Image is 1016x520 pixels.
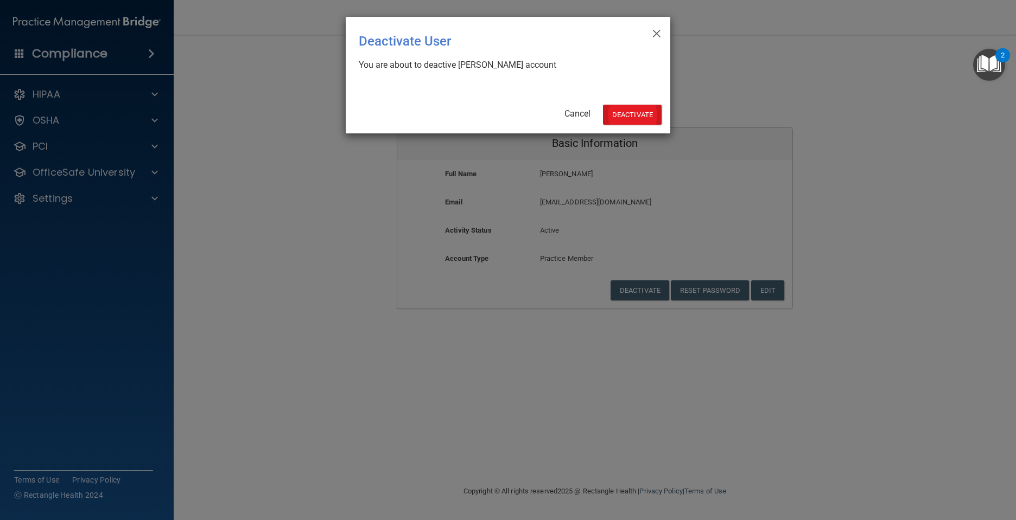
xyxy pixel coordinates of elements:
[1001,55,1005,69] div: 2
[652,21,662,43] span: ×
[359,59,649,71] div: You are about to deactive [PERSON_NAME] account
[828,443,1003,486] iframe: Drift Widget Chat Controller
[359,25,613,57] div: Deactivate User
[973,49,1005,81] button: Open Resource Center, 2 new notifications
[564,108,590,119] a: Cancel
[603,105,662,125] button: Deactivate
